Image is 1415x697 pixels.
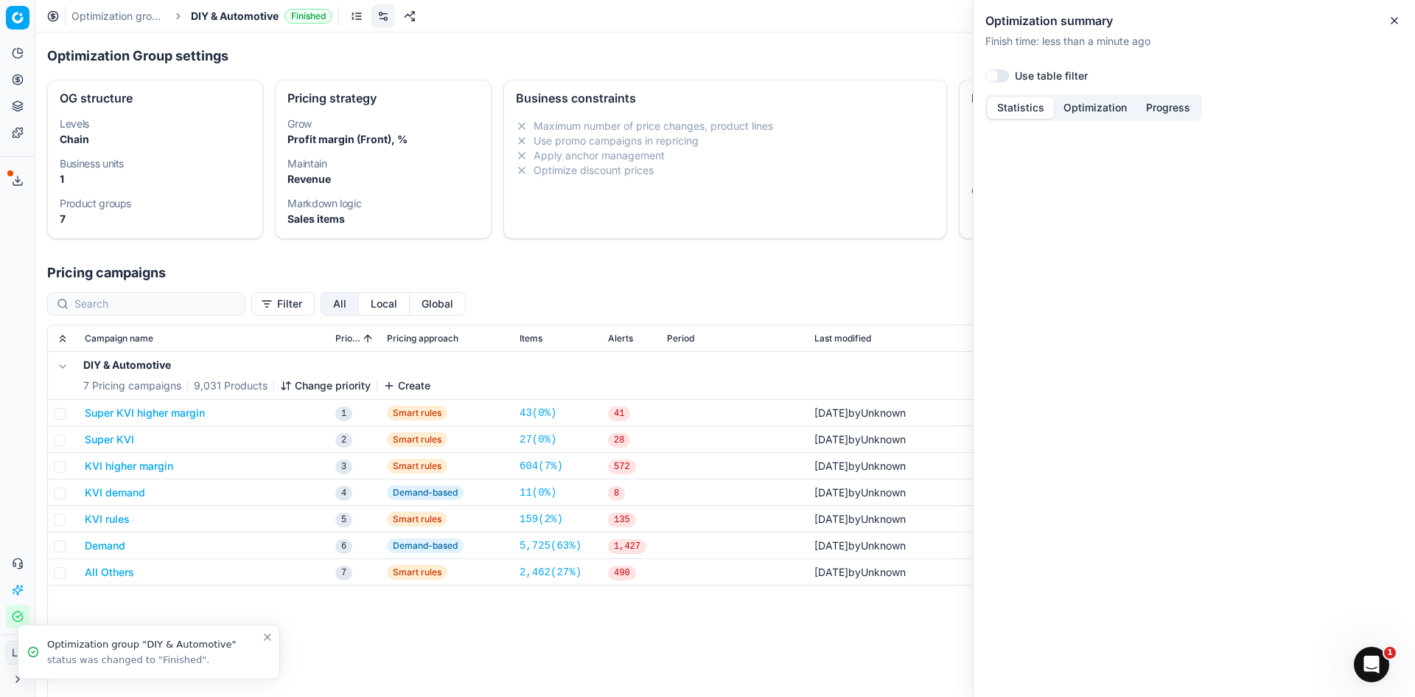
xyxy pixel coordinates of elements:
[971,148,1391,163] li: Products out of stock more than
[194,378,268,393] span: 9,031 Products
[387,406,447,420] span: Smart rules
[608,433,630,448] span: 28
[814,486,848,499] span: [DATE]
[284,9,332,24] span: Finished
[71,9,166,24] a: Optimization groups
[516,148,935,163] li: Apply anchor management
[608,539,646,554] span: 1,427
[520,333,542,344] span: Items
[60,198,251,209] dt: Product groups
[287,92,478,104] div: Pricing strategy
[814,512,906,527] div: by Unknown
[335,460,352,474] span: 3
[387,459,447,474] span: Smart rules
[287,159,478,169] dt: Maintain
[410,292,466,316] button: global
[71,9,332,24] nav: breadcrumb
[335,433,352,448] span: 2
[814,513,848,525] span: [DATE]
[60,159,251,169] dt: Business units
[814,539,848,552] span: [DATE]
[608,333,633,344] span: Alerts
[6,641,29,665] button: LK
[516,92,935,104] div: Business constraints
[814,406,906,420] div: by Unknown
[335,486,352,501] span: 4
[60,173,64,185] strong: 1
[83,358,430,372] h5: DIY & Automotive
[814,566,848,578] span: [DATE]
[335,539,352,554] span: 6
[667,333,694,344] span: Period
[287,198,478,209] dt: Markdown logic
[516,119,935,133] li: Maximum number of price changes, product lines
[608,566,636,580] span: 490
[85,432,134,447] button: Super KVI
[85,459,173,474] button: KVI higher margin
[814,333,871,344] span: Last modified
[60,212,66,225] strong: 7
[1015,71,1088,81] label: Use table filter
[387,565,447,580] span: Smart rules
[814,485,906,500] div: by Unknown
[814,538,906,553] div: by Unknown
[971,133,1391,148] li: Products repriced less than
[516,163,935,178] li: Optimize discount prices
[516,133,935,148] li: Use promo campaigns in repricing
[335,406,352,421] span: 1
[387,485,464,500] span: Demand-based
[335,333,360,344] span: Priority
[520,406,556,420] a: 43(0%)
[360,331,375,346] button: Sorted by Priority ascending
[85,406,205,420] button: Super KVI higher margin
[814,460,848,472] span: [DATE]
[971,119,1391,133] li: Products with promo
[985,34,1403,49] p: Finish time : less than a minute ago
[287,133,408,145] strong: Profit margin (Front), %
[280,378,371,393] button: Change priority
[608,486,625,501] span: 8
[971,92,1391,104] div: Repricing stop list
[335,513,352,527] span: 5
[191,9,279,24] span: DIY & Automotive
[1354,647,1389,682] iframe: Intercom live chat
[520,459,563,474] a: 604(7%)
[287,212,345,225] strong: Sales items
[814,565,906,580] div: by Unknown
[520,538,581,553] a: 5,725(63%)
[335,566,352,580] span: 7
[60,119,251,129] dt: Levels
[814,459,906,474] div: by Unknown
[85,333,153,344] span: Campaign name
[608,513,636,527] span: 135
[387,538,464,553] span: Demand-based
[608,460,636,474] span: 572
[251,292,315,316] button: Filter
[383,378,430,393] button: Create
[988,97,1054,119] button: Statistics
[191,9,332,24] span: DIY & AutomotiveFinished
[520,565,581,580] a: 2,462(27%)
[35,263,1415,283] h1: Pricing campaigns
[85,512,130,527] button: KVI rules
[520,512,563,527] a: 159(2%)
[814,432,906,447] div: by Unknown
[359,292,410,316] button: local
[60,133,89,145] strong: Chain
[387,333,458,344] span: Pricing approach
[287,119,478,129] dt: Grow
[520,485,556,500] a: 11(0%)
[47,46,228,66] h1: Optimization Group settings
[85,538,125,553] button: Demand
[985,12,1403,30] h2: Optimization summary
[47,637,262,652] div: Optimization group "DIY & Automotive"
[74,297,236,311] input: Search
[1054,97,1136,119] button: Optimization
[1136,97,1200,119] button: Progress
[85,485,145,500] button: KVI demand
[971,170,1013,182] span: Brands
[387,432,447,447] span: Smart rules
[83,378,181,393] span: 7 Pricing campaigns
[321,292,359,316] button: all
[608,406,630,421] span: 41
